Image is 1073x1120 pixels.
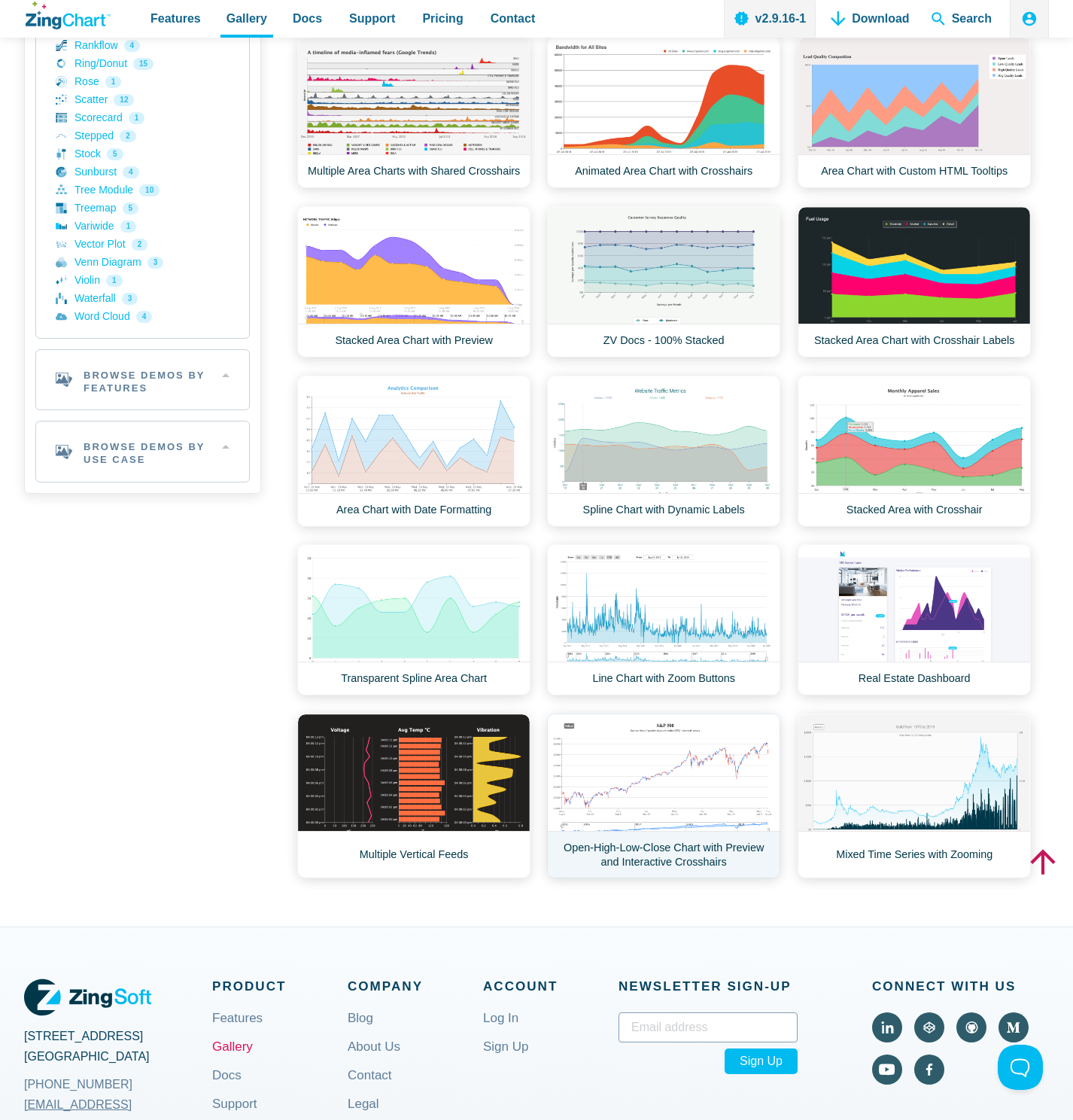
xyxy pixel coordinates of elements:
[212,975,348,997] span: Product
[212,1012,263,1048] a: Features
[547,714,780,878] a: Open-High-Low-Close Chart with Preview and Interactive Crosshairs
[226,8,267,29] span: Gallery
[348,1012,373,1048] a: Blog
[798,714,1031,878] a: Mixed Time Series with Zooming
[483,1012,518,1048] a: Log In
[491,8,536,29] span: Contact
[619,1012,798,1042] input: Email address
[798,206,1031,358] a: Stacked Area Chart with Crosshair Labels
[798,544,1031,695] a: Real Estate Dashboard
[348,1070,392,1106] a: Contact
[212,1070,242,1106] a: Docs
[914,1012,944,1042] a: Visit ZingChart on CodePen (external).
[914,1055,944,1085] a: Visit ZingChart on Facebook (external).
[872,1012,902,1042] a: Visit ZingChart on LinkedIn (external).
[349,8,395,29] span: Support
[872,975,1049,997] span: Connect With Us
[24,1067,212,1103] a: [PHONE_NUMBER]
[36,422,249,482] h2: Browse Demos By Use Case
[547,206,780,358] a: ZV Docs - 100% Stacked
[999,1012,1029,1042] a: Visit ZingChart on Medium (external).
[293,8,322,29] span: Docs
[422,8,463,29] span: Pricing
[150,8,201,29] span: Features
[24,975,151,1019] a: ZingSoft Logo. Click to visit the ZingSoft site (external).
[483,1041,528,1077] a: Sign Up
[956,1012,986,1042] a: Visit ZingChart on GitHub (external).
[297,544,530,695] a: Transparent Spline Area Chart
[619,975,798,997] span: Newsletter Sign‑up
[547,544,780,695] a: Line Chart with Zoom Buttons
[998,1045,1043,1090] iframe: Toggle Customer Support
[297,206,530,358] a: Stacked Area Chart with Preview
[798,37,1031,188] a: Area Chart with Custom HTML Tooltips
[483,975,619,997] span: Account
[212,1041,253,1077] a: Gallery
[348,975,483,997] span: Company
[24,1026,212,1103] address: [STREET_ADDRESS] [GEOGRAPHIC_DATA]
[547,37,780,188] a: Animated Area Chart with Crosshairs
[348,1041,400,1077] a: About Us
[26,2,111,29] a: ZingChart Logo. Click to return to the homepage
[297,714,530,878] a: Multiple Vertical Feeds
[798,376,1031,527] a: Stacked Area with Crosshair
[547,376,780,527] a: Spline Chart with Dynamic Labels
[872,1055,902,1085] a: Visit ZingChart on YouTube (external).
[297,37,530,188] a: Multiple Area Charts with Shared Crosshairs
[725,1048,798,1073] span: Sign Up
[297,376,530,527] a: Area Chart with Date Formatting
[36,350,249,410] h2: Browse Demos By Features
